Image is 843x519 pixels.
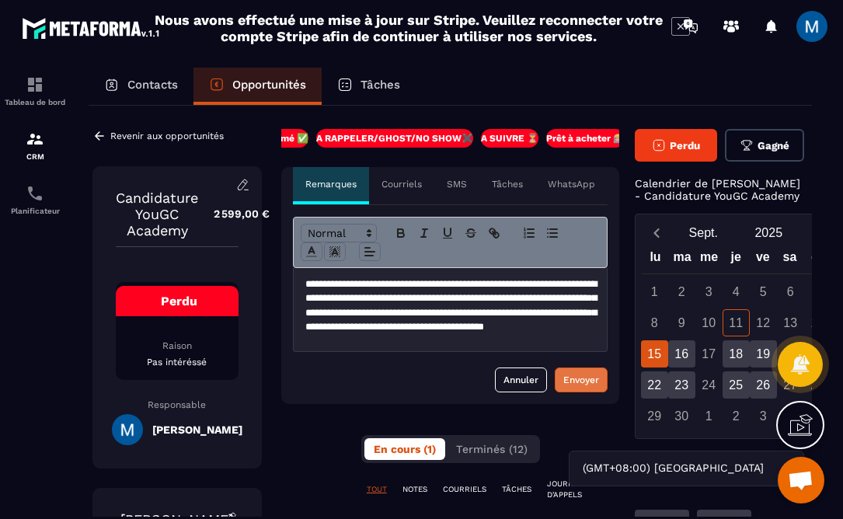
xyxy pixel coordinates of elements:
[198,199,270,229] p: 2 599,00 €
[695,402,723,430] div: 1
[776,246,803,273] div: sa
[232,78,306,92] p: Opportunités
[758,140,789,152] span: Gagné
[668,309,695,336] div: 9
[579,460,767,477] span: (GMT+08:00) [GEOGRAPHIC_DATA]
[555,367,608,392] button: Envoyer
[641,402,668,430] div: 29
[736,219,801,246] button: Open years overlay
[723,371,750,399] div: 25
[671,219,736,246] button: Open months overlay
[668,402,695,430] div: 30
[4,207,66,215] p: Planificateur
[723,309,750,336] div: 11
[322,68,416,105] a: Tâches
[569,451,804,486] div: Search for option
[750,371,777,399] div: 26
[804,278,831,305] div: 7
[305,178,357,190] p: Remarques
[750,278,777,305] div: 5
[495,367,547,392] button: Annuler
[804,309,831,336] div: 14
[777,371,804,399] div: 27
[750,309,777,336] div: 12
[152,423,242,436] h5: [PERSON_NAME]
[116,399,239,410] p: Responsable
[642,246,830,430] div: Calendar wrapper
[26,184,44,203] img: scheduler
[316,132,473,145] p: A RAPPELER/GHOST/NO SHOW✖️
[443,484,486,495] p: COURRIELS
[641,371,668,399] div: 22
[547,479,604,500] p: JOURNAUX D'APPELS
[89,68,193,105] a: Contacts
[777,309,804,336] div: 13
[641,340,668,367] div: 15
[492,178,523,190] p: Tâches
[26,130,44,148] img: formation
[548,178,595,190] p: WhatsApp
[116,190,198,239] p: Candidature YouGC Academy
[750,340,777,367] div: 19
[161,294,197,308] span: Perdu
[723,402,750,430] div: 2
[364,438,445,460] button: En cours (1)
[116,340,239,352] p: Raison
[778,457,824,503] div: Ouvrir le chat
[367,484,387,495] p: TOUT
[641,278,668,305] div: 1
[563,372,599,388] div: Envoyer
[4,98,66,106] p: Tableau de bord
[750,402,777,430] div: 3
[777,278,804,305] div: 6
[668,340,695,367] div: 16
[127,78,178,92] p: Contacts
[481,132,538,145] p: A SUIVRE ⏳
[670,140,700,152] span: Perdu
[642,222,671,243] button: Previous month
[695,278,723,305] div: 3
[777,340,804,367] div: 20
[361,78,400,92] p: Tâches
[110,131,224,141] p: Revenir aux opportunités
[502,484,531,495] p: TÂCHES
[695,309,723,336] div: 10
[154,12,664,44] h2: Nous avons effectué une mise à jour sur Stripe. Veuillez reconnecter votre compte Stripe afin de ...
[4,172,66,227] a: schedulerschedulerPlanificateur
[641,309,668,336] div: 8
[635,177,804,202] p: Calendrier de [PERSON_NAME] - Candidature YouGC Academy
[447,438,537,460] button: Terminés (12)
[750,246,777,273] div: ve
[4,118,66,172] a: formationformationCRM
[801,222,830,243] button: Next month
[4,64,66,118] a: formationformationTableau de bord
[695,340,723,367] div: 17
[725,129,804,162] button: Gagné
[642,246,669,273] div: lu
[668,278,695,305] div: 2
[26,75,44,94] img: formation
[4,152,66,161] p: CRM
[193,68,322,105] a: Opportunités
[447,178,467,190] p: SMS
[642,278,830,430] div: Calendar days
[669,246,696,273] div: ma
[723,340,750,367] div: 18
[116,356,239,368] p: Pas intéréssé
[723,246,750,273] div: je
[402,484,427,495] p: NOTES
[635,129,717,162] button: Perdu
[723,278,750,305] div: 4
[22,14,162,42] img: logo
[456,443,528,455] span: Terminés (12)
[695,246,723,273] div: me
[381,178,422,190] p: Courriels
[767,460,779,477] input: Search for option
[695,371,723,399] div: 24
[374,443,436,455] span: En cours (1)
[546,132,625,145] p: Prêt à acheter 🎰
[668,371,695,399] div: 23
[803,246,831,273] div: di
